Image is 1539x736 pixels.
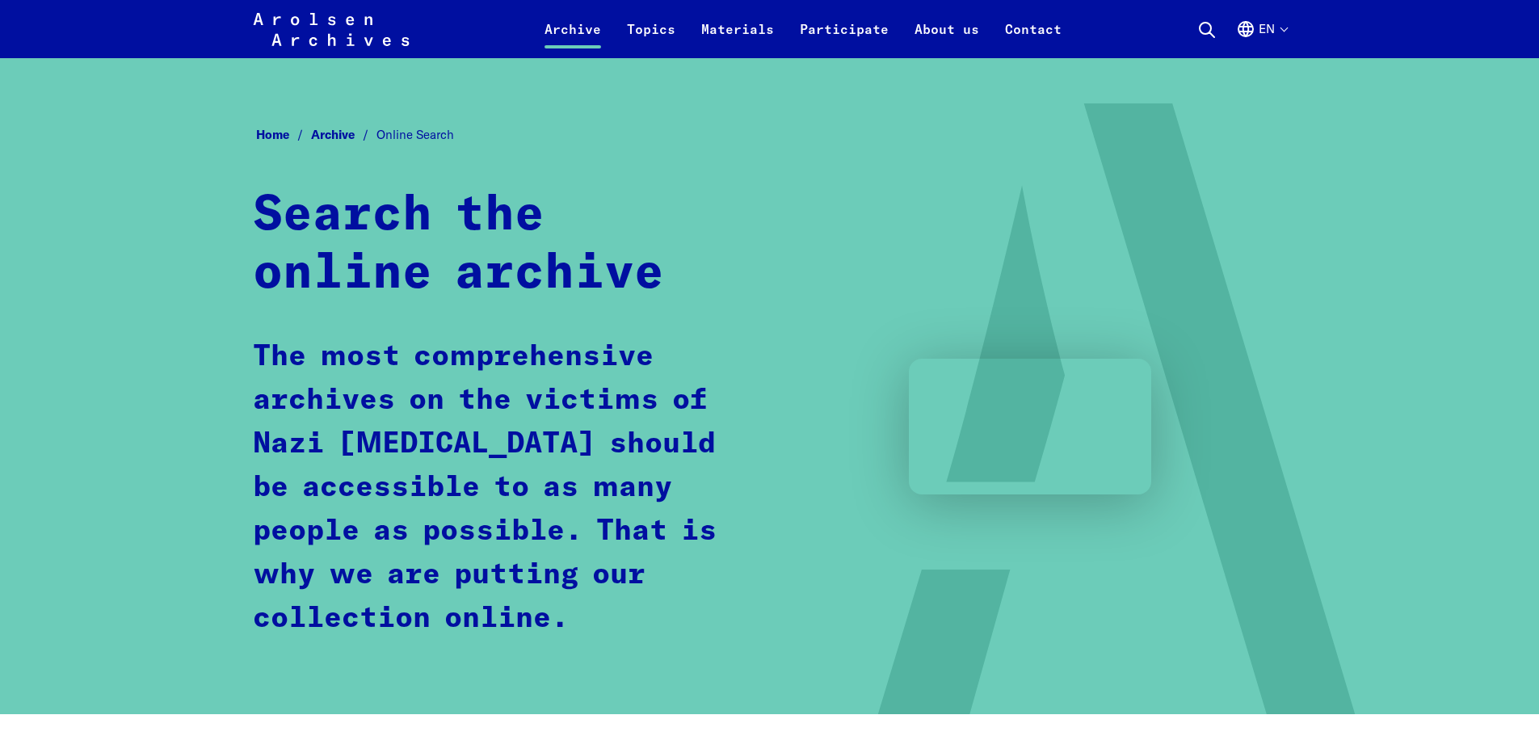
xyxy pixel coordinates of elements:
[532,10,1074,48] nav: Primary
[253,123,1287,148] nav: Breadcrumb
[311,127,376,142] a: Archive
[787,19,902,58] a: Participate
[688,19,787,58] a: Materials
[376,127,454,142] span: Online Search
[992,19,1074,58] a: Contact
[253,335,742,641] p: The most comprehensive archives on the victims of Nazi [MEDICAL_DATA] should be accessible to as ...
[614,19,688,58] a: Topics
[253,191,664,298] strong: Search the online archive
[902,19,992,58] a: About us
[256,127,311,142] a: Home
[532,19,614,58] a: Archive
[1236,19,1287,58] button: English, language selection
